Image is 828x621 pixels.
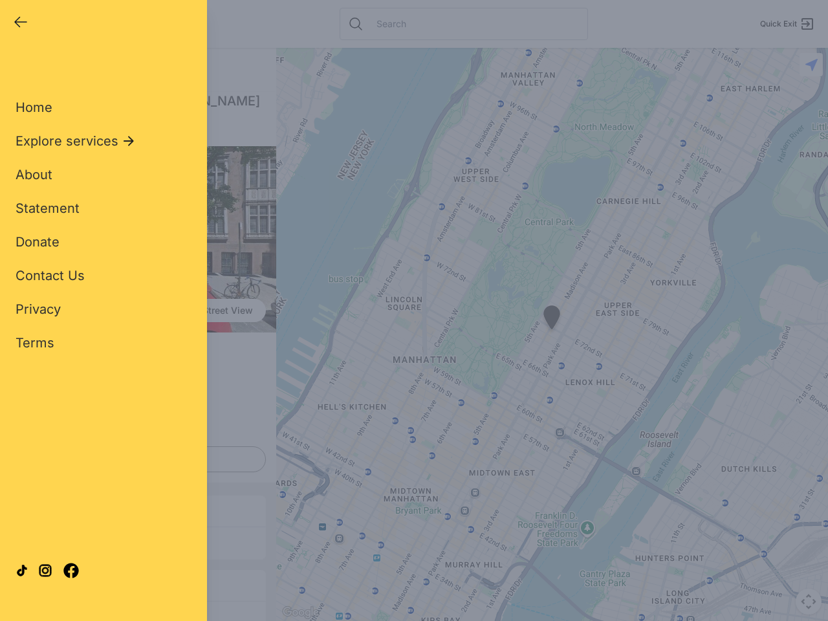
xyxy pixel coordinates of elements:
a: Donate [16,233,60,251]
a: Statement [16,199,80,217]
span: Explore services [16,132,118,150]
button: Explore services [16,132,136,150]
span: Home [16,100,52,115]
span: Terms [16,335,54,351]
a: Privacy [16,300,61,318]
span: Contact Us [16,268,85,283]
a: Contact Us [16,267,85,285]
span: About [16,167,52,182]
a: About [16,166,52,184]
a: Terms [16,334,54,352]
span: Statement [16,201,80,216]
a: Home [16,98,52,116]
span: Donate [16,234,60,250]
span: Privacy [16,301,61,317]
